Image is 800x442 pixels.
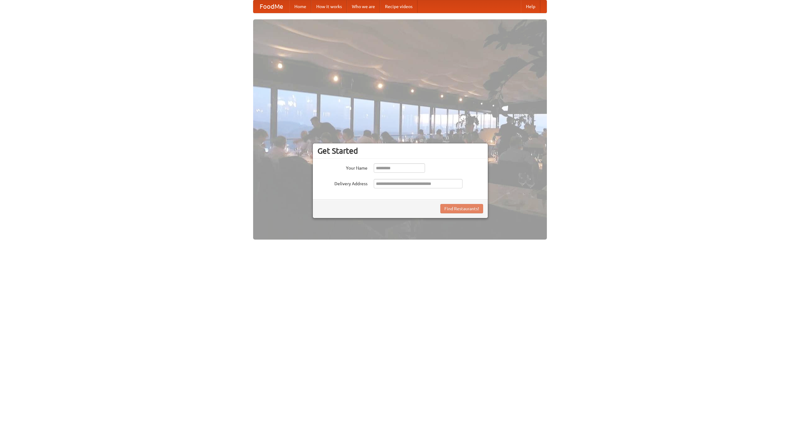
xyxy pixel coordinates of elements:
a: Recipe videos [380,0,417,13]
a: Who we are [347,0,380,13]
label: Your Name [317,163,367,171]
a: FoodMe [253,0,289,13]
a: Home [289,0,311,13]
label: Delivery Address [317,179,367,187]
button: Find Restaurants! [440,204,483,213]
a: Help [521,0,540,13]
a: How it works [311,0,347,13]
h3: Get Started [317,146,483,156]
